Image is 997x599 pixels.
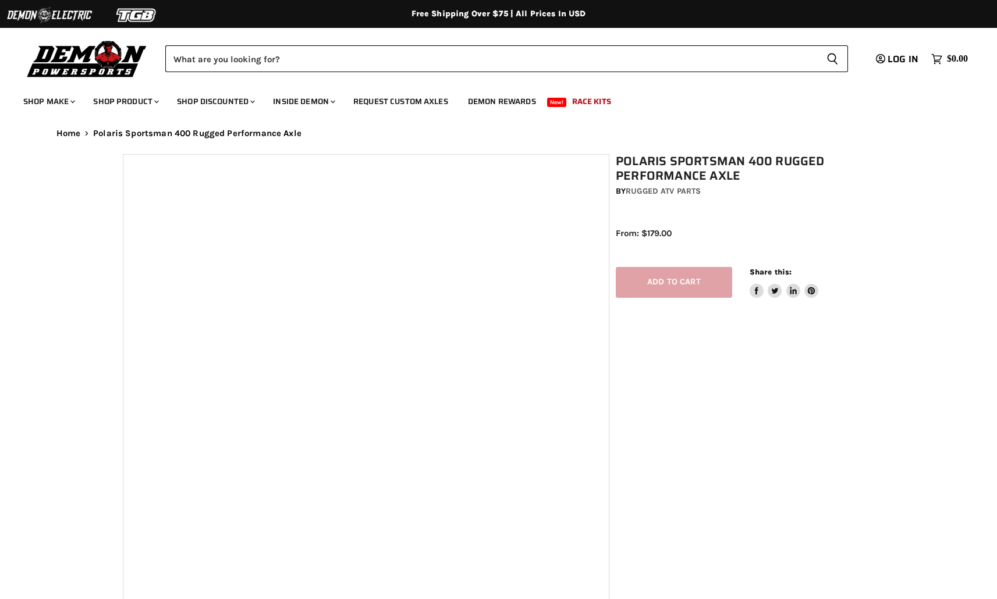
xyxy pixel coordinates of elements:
span: Polaris Sportsman 400 Rugged Performance Axle [93,129,301,138]
img: Demon Electric Logo 2 [6,4,93,26]
img: TGB Logo 2 [93,4,180,26]
nav: Breadcrumbs [33,129,964,138]
div: Free Shipping Over $75 | All Prices In USD [33,9,964,19]
span: $0.00 [947,54,968,65]
a: Home [56,129,81,138]
span: New! [547,98,567,107]
form: Product [165,45,848,72]
img: Demon Powersports [23,38,151,79]
aside: Share this: [750,267,819,298]
a: Log in [871,54,925,65]
a: Race Kits [563,90,620,113]
a: Shop Make [15,90,82,113]
input: Search [165,45,817,72]
a: Shop Discounted [168,90,262,113]
a: Request Custom Axles [345,90,457,113]
a: Rugged ATV Parts [626,186,701,196]
span: From: $179.00 [616,228,672,238]
button: Search [817,45,848,72]
span: Log in [888,52,918,66]
h1: Polaris Sportsman 400 Rugged Performance Axle [616,154,881,183]
a: Inside Demon [264,90,342,113]
ul: Main menu [15,85,965,113]
a: Shop Product [84,90,166,113]
div: by [616,185,881,198]
span: Share this: [750,268,792,276]
a: Demon Rewards [459,90,545,113]
a: $0.00 [925,51,974,67]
